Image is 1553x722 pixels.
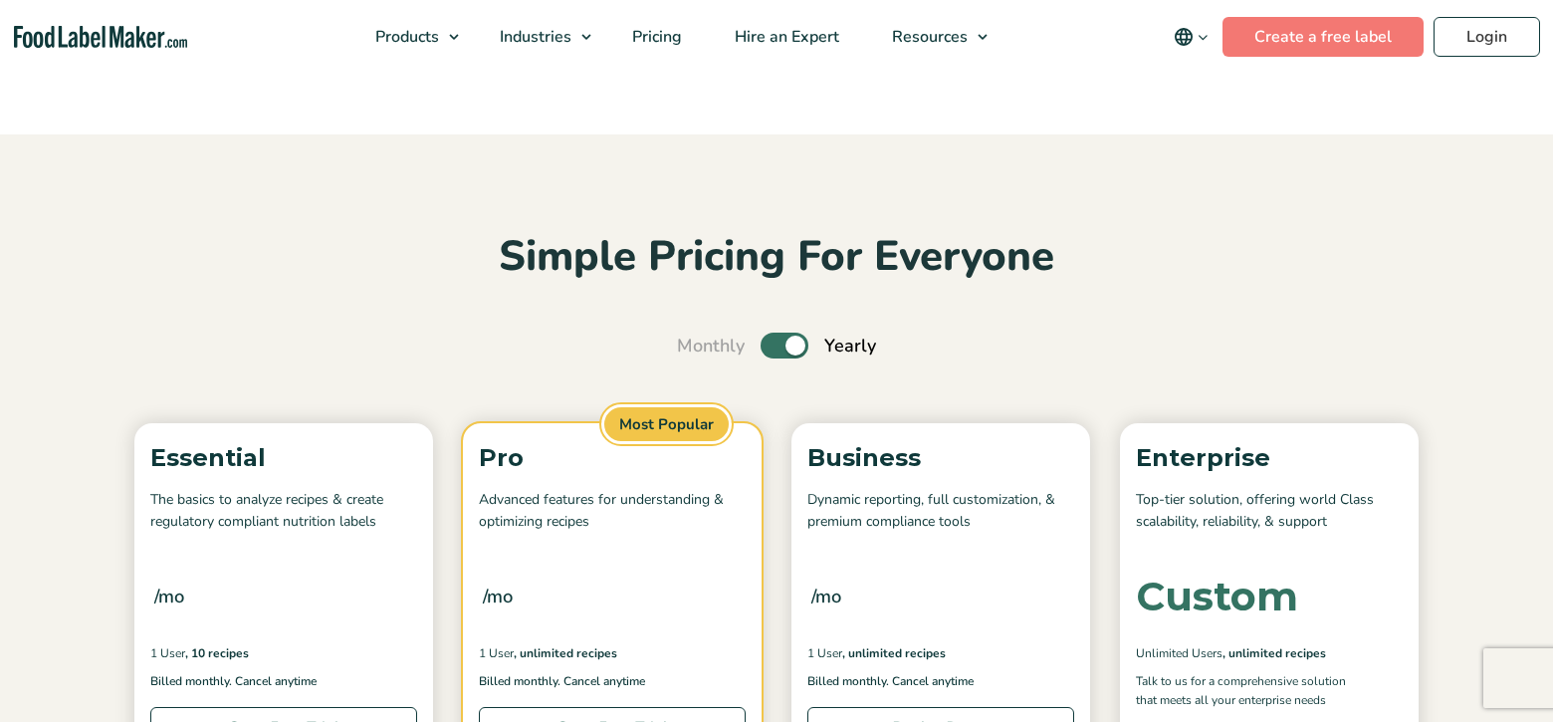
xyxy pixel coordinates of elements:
[479,489,746,534] p: Advanced features for understanding & optimizing recipes
[807,439,1074,477] p: Business
[886,26,970,48] span: Resources
[761,333,808,359] label: Toggle
[811,583,841,610] span: /mo
[626,26,684,48] span: Pricing
[807,672,1074,691] p: Billed monthly. Cancel anytime
[1136,672,1365,710] p: Talk to us for a comprehensive solution that meets all your enterprise needs
[150,439,417,477] p: Essential
[185,644,249,662] span: , 10 Recipes
[154,583,184,610] span: /mo
[483,583,513,610] span: /mo
[1434,17,1540,57] a: Login
[1136,439,1403,477] p: Enterprise
[677,333,745,360] span: Monthly
[1136,489,1403,534] p: Top-tier solution, offering world Class scalability, reliability, & support
[150,489,417,534] p: The basics to analyze recipes & create regulatory compliant nutrition labels
[1222,644,1326,662] span: , Unlimited Recipes
[601,404,732,445] span: Most Popular
[514,644,617,662] span: , Unlimited Recipes
[479,672,746,691] p: Billed monthly. Cancel anytime
[479,439,746,477] p: Pro
[807,644,842,662] span: 1 User
[729,26,841,48] span: Hire an Expert
[1136,644,1222,662] span: Unlimited Users
[479,644,514,662] span: 1 User
[150,644,185,662] span: 1 User
[150,672,417,691] p: Billed monthly. Cancel anytime
[124,230,1429,285] h2: Simple Pricing For Everyone
[494,26,573,48] span: Industries
[1222,17,1424,57] a: Create a free label
[842,644,946,662] span: , Unlimited Recipes
[369,26,441,48] span: Products
[1136,577,1298,616] div: Custom
[807,489,1074,534] p: Dynamic reporting, full customization, & premium compliance tools
[824,333,876,360] span: Yearly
